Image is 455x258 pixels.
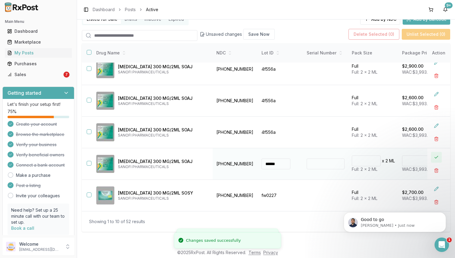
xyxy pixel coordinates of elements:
[258,85,303,117] td: 4f556a
[96,92,114,110] img: Dupixent 300 MG/2ML SOAJ
[7,72,62,78] div: Sales
[96,50,208,56] div: Drug Name
[96,123,114,141] img: Dupixent 300 MG/2ML SOAJ
[93,7,115,13] a: Dashboard
[216,50,254,56] div: NDC
[7,39,70,45] div: Marketplace
[335,200,455,242] iframe: Intercom notifications message
[389,158,395,164] p: ML
[431,152,442,163] button: Close
[402,69,433,75] span: WAC: $3,993.36
[16,193,60,199] a: Invite your colleagues
[5,58,72,69] a: Purchases
[352,101,377,106] span: Full: 2 x 2 ML
[402,126,423,132] p: $2,600.00
[431,70,442,81] button: Delete
[16,121,57,127] span: Create your account
[352,196,377,201] span: Full: 2 x 2 ML
[258,54,303,85] td: 4f556a
[5,19,72,24] h2: Main Menu
[213,148,258,180] td: [PHONE_NUMBER]
[431,89,442,100] button: Edit
[427,43,450,63] th: Action
[19,241,61,247] p: Welcome
[7,28,70,34] div: Dashboard
[7,50,70,56] div: My Posts
[402,167,433,172] span: WAC: $3,993.36
[213,54,258,85] td: [PHONE_NUMBER]
[118,133,208,138] p: SANOFI PHARMACEUTICALS
[2,2,41,12] img: RxPost Logo
[16,183,41,189] span: Post a listing
[125,7,136,13] a: Posts
[96,60,114,78] img: Dupixent 300 MG/2ML SOAJ
[118,127,208,133] p: [MEDICAL_DATA] 300 MG/2ML SOAJ
[258,117,303,148] td: 4f556a
[435,238,449,252] iframe: Intercom live chat
[307,50,345,56] div: Serial Number
[5,48,72,58] a: My Posts
[431,197,442,207] button: Delete
[402,95,423,101] p: $2,600.00
[89,219,145,225] div: Showing 1 to 10 of 52 results
[7,61,70,67] div: Purchases
[402,50,440,56] div: Package Price
[441,5,450,14] button: 9+
[96,186,114,204] img: Dupixent 300 MG/2ML SOSY
[213,117,258,148] td: [PHONE_NUMBER]
[16,152,64,158] span: Verify beneficial owners
[93,7,158,13] nav: breadcrumb
[118,158,208,164] p: [MEDICAL_DATA] 300 MG/2ML SOAJ
[262,50,299,56] div: Lot ID
[16,131,64,137] span: Browse the marketplace
[200,29,275,40] div: Unsaved changes
[16,162,65,168] span: Connect a bank account
[8,109,17,115] span: 75 %
[8,89,41,97] h3: Getting started
[118,196,208,201] p: SANOFI PHARMACEUTICALS
[263,250,278,255] a: Privacy
[118,70,208,75] p: SANOFI PHARMACEUTICALS
[16,172,51,178] a: Make a purchase
[213,85,258,117] td: [PHONE_NUMBER]
[431,165,442,176] button: Delete
[431,102,442,113] button: Delete
[2,48,74,58] button: My Posts
[2,59,74,69] button: Purchases
[348,180,398,211] td: Full
[2,26,74,36] button: Dashboard
[2,37,74,47] button: Marketplace
[385,158,388,164] p: 2
[11,207,66,225] p: Need help? Set up a 25 minute call with our team to set up.
[19,247,61,252] p: [EMAIL_ADDRESS][DOMAIN_NAME]
[96,155,114,173] img: Dupixent 300 MG/2ML SOAJ
[352,133,377,138] span: Full: 2 x 2 ML
[118,164,208,169] p: SANOFI PHARMACEUTICALS
[16,142,57,148] span: Verify your business
[118,101,208,106] p: SANOFI PHARMACEUTICALS
[382,158,384,164] p: x
[348,54,398,85] td: Full
[348,117,398,148] td: Full
[186,238,241,244] div: Changes saved successfully
[402,196,433,201] span: WAC: $3,993.36
[258,180,303,211] td: fw0227
[348,85,398,117] td: Full
[402,101,433,106] span: WAC: $3,993.36
[8,101,69,107] p: Let's finish your setup first!
[118,190,208,196] p: [MEDICAL_DATA] 300 MG/2ML SOSY
[352,167,377,172] span: Full: 2 x 2 ML
[213,180,258,211] td: [PHONE_NUMBER]
[243,29,275,40] button: Save Now
[402,133,433,138] span: WAC: $3,993.36
[431,183,442,194] button: Edit
[402,63,423,69] p: $2,900.00
[5,26,72,37] a: Dashboard
[2,70,74,79] button: Sales7
[445,2,453,8] div: 9+
[6,242,16,251] img: User avatar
